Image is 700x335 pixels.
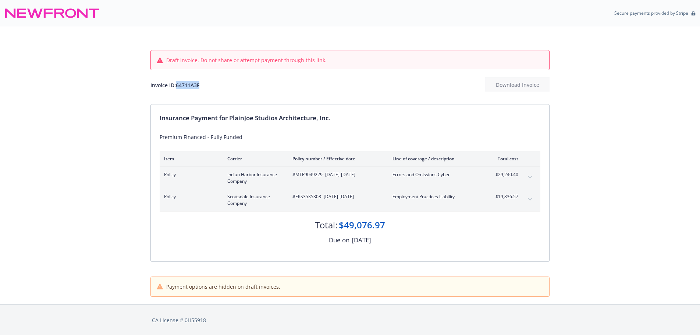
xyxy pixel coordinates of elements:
[339,219,385,231] div: $49,076.97
[392,156,479,162] div: Line of coverage / description
[491,156,518,162] div: Total cost
[164,193,216,200] span: Policy
[160,113,540,123] div: Insurance Payment for PlainJoe Studios Architecture, Inc.
[491,171,518,178] span: $29,240.40
[152,316,548,324] div: CA License # 0H55918
[160,167,540,189] div: PolicyIndian Harbor Insurance Company#MTP9049229- [DATE]-[DATE]Errors and Omissions Cyber$29,240....
[292,193,381,200] span: #EKS3535308 - [DATE]-[DATE]
[614,10,688,16] p: Secure payments provided by Stripe
[329,235,349,245] div: Due on
[524,171,536,183] button: expand content
[352,235,371,245] div: [DATE]
[166,56,327,64] span: Draft invoice. Do not share or attempt payment through this link.
[164,171,216,178] span: Policy
[227,156,281,162] div: Carrier
[160,189,540,211] div: PolicyScottsdale Insurance Company#EKS3535308- [DATE]-[DATE]Employment Practices Liability$19,836...
[392,171,479,178] span: Errors and Omissions Cyber
[166,283,280,291] span: Payment options are hidden on draft invoices.
[227,193,281,207] span: Scottsdale Insurance Company
[491,193,518,200] span: $19,836.57
[150,81,199,89] div: Invoice ID: 64711A3F
[292,171,381,178] span: #MTP9049229 - [DATE]-[DATE]
[292,156,381,162] div: Policy number / Effective date
[392,193,479,200] span: Employment Practices Liability
[227,171,281,185] span: Indian Harbor Insurance Company
[315,219,337,231] div: Total:
[164,156,216,162] div: Item
[524,193,536,205] button: expand content
[160,133,540,141] div: Premium Financed - Fully Funded
[485,78,550,92] div: Download Invoice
